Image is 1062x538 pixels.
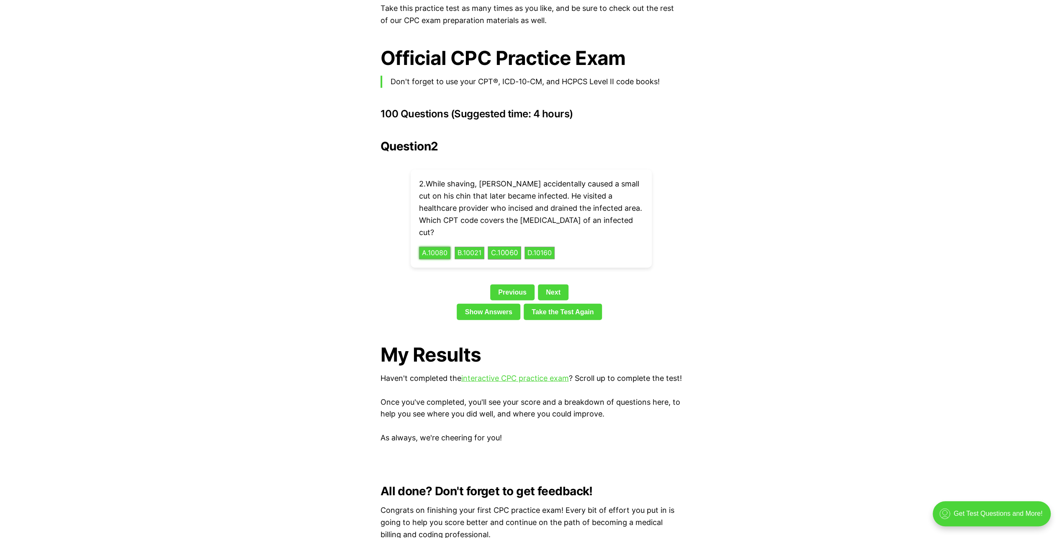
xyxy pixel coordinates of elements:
a: Show Answers [457,304,520,320]
p: Take this practice test as many times as you like, and be sure to check out the rest of our CPC e... [381,3,682,27]
h2: All done? Don't forget to get feedback! [381,484,682,498]
a: Previous [490,285,535,300]
p: Once you've completed, you'll see your score and a breakdown of questions here, to help you see w... [381,396,682,421]
button: A.10080 [419,247,450,259]
h1: My Results [381,344,682,366]
iframe: portal-trigger [926,497,1062,538]
h2: Question 2 [381,140,682,153]
p: As always, we're cheering for you! [381,432,682,444]
button: D.10160 [525,247,555,259]
button: C.10060 [488,247,521,260]
blockquote: Don't forget to use your CPT®, ICD-10-CM, and HCPCS Level II code books! [381,76,682,88]
h3: 100 Questions (Suggested time: 4 hours) [381,108,682,120]
a: Next [538,285,568,300]
p: Haven't completed the ? Scroll up to complete the test! [381,372,682,385]
a: Take the Test Again [524,304,602,320]
a: interactive CPC practice exam [461,374,569,383]
p: 2 . While shaving, [PERSON_NAME] accidentally caused a small cut on his chin that later became in... [419,178,643,238]
button: B.10021 [455,247,484,259]
h1: Official CPC Practice Exam [381,47,682,69]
